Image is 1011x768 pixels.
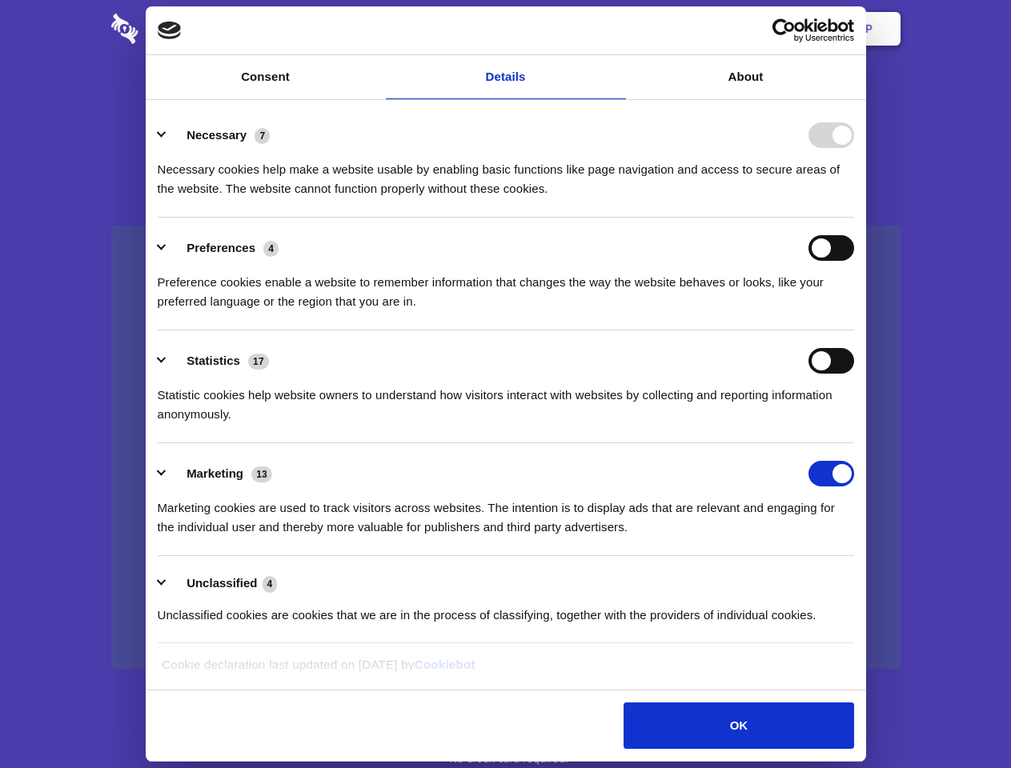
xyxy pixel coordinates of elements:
div: Marketing cookies are used to track visitors across websites. The intention is to display ads tha... [158,486,854,537]
div: Preference cookies enable a website to remember information that changes the way the website beha... [158,261,854,311]
label: Statistics [187,354,240,367]
span: 4 [263,241,279,257]
label: Marketing [187,466,243,480]
a: About [626,55,866,99]
h1: Eliminate Slack Data Loss. [111,72,901,130]
span: 13 [251,466,272,482]
button: OK [624,702,853,749]
span: 7 [255,128,270,144]
a: Details [386,55,626,99]
a: Cookiebot [415,658,475,671]
span: 4 [263,576,278,592]
div: Necessary cookies help make a website usable by enabling basic functions like page navigation and... [158,148,854,198]
iframe: Drift Widget Chat Controller [931,688,992,749]
span: 17 [248,354,269,370]
div: Statistic cookies help website owners to understand how visitors interact with websites by collec... [158,374,854,424]
button: Statistics (17) [158,348,279,374]
a: Contact [649,4,723,54]
img: logo-wordmark-white-trans-d4663122ce5f474addd5e946df7df03e33cb6a1c49d2221995e7729f52c070b2.svg [111,14,248,44]
a: Pricing [470,4,540,54]
button: Preferences (4) [158,235,289,261]
a: Login [726,4,796,54]
button: Necessary (7) [158,122,280,148]
h4: Auto-redaction of sensitive data, encrypted data sharing and self-destructing private chats. Shar... [111,146,901,198]
div: Unclassified cookies are cookies that we are in the process of classifying, together with the pro... [158,594,854,625]
a: Usercentrics Cookiebot - opens in a new window [714,18,854,42]
label: Necessary [187,128,247,142]
div: Cookie declaration last updated on [DATE] by [150,655,861,686]
a: Wistia video thumbnail [111,226,901,670]
a: Consent [146,55,386,99]
button: Unclassified (4) [158,574,287,594]
img: logo [158,22,182,39]
label: Preferences [187,241,255,254]
button: Marketing (13) [158,461,283,486]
